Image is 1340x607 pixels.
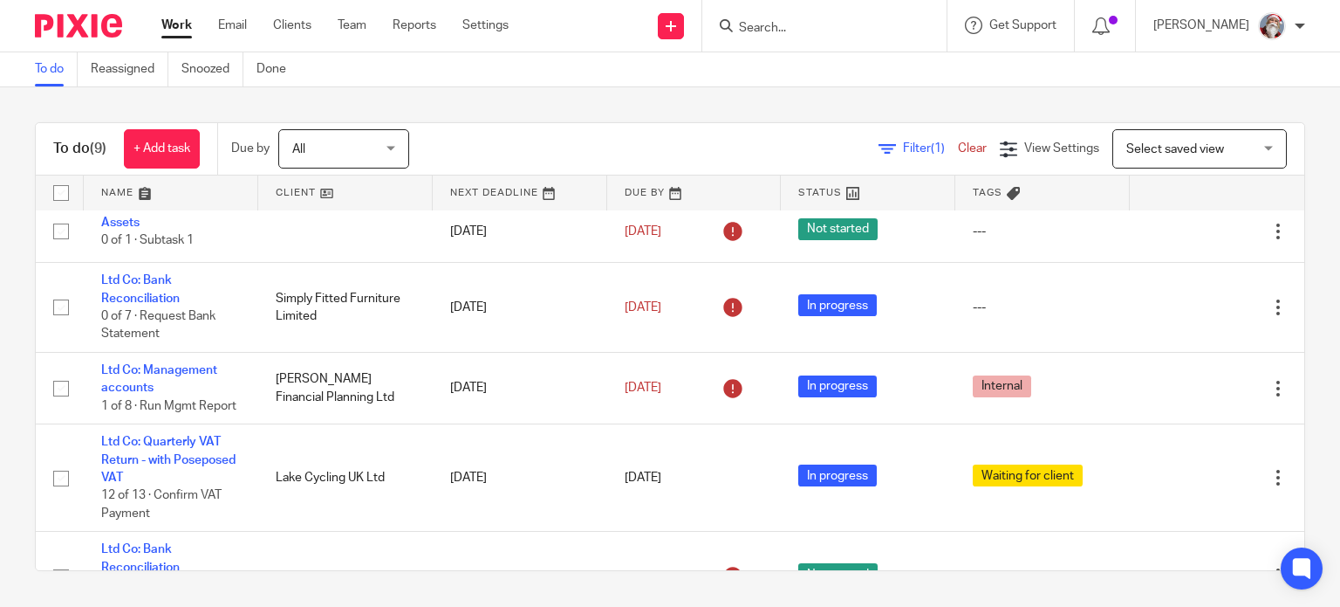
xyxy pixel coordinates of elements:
span: Tags [973,188,1002,197]
a: Work [161,17,192,34]
td: [DATE] [433,353,607,424]
input: Search [737,21,894,37]
a: Ltd Co: Quarterly VAT Return - with Poseposed VAT [101,436,236,484]
td: Lake Cycling UK Ltd [258,424,433,532]
a: Ltd Co: Bank Reconciliation [101,543,180,573]
td: [DATE] [433,263,607,353]
span: All [292,143,305,155]
a: Clear [958,142,987,155]
span: In progress [798,465,877,486]
span: [DATE] [625,301,661,314]
a: Ltd Co: Bank Reconciliation [101,274,180,304]
div: --- [973,223,1112,240]
a: Ltd Co: Management accounts [101,364,217,394]
span: Select saved view [1126,143,1224,155]
span: Get Support [989,19,1056,31]
p: Due by [231,140,270,157]
a: Assets [101,217,140,229]
td: [DATE] [433,424,607,532]
td: [DATE] [433,200,607,262]
span: [DATE] [625,472,661,484]
a: Team [338,17,366,34]
span: 1 of 8 · Run Mgmt Report [101,400,236,412]
img: Pixie [35,14,122,38]
span: Waiting for client [973,465,1083,486]
span: In progress [798,294,877,316]
a: Clients [273,17,311,34]
div: --- [973,299,1112,316]
a: Email [218,17,247,34]
td: [PERSON_NAME] Financial Planning Ltd [258,353,433,424]
span: Not started [798,563,878,585]
span: [DATE] [625,382,661,394]
span: (1) [931,142,945,155]
img: Karen%20Pic.png [1258,12,1286,40]
span: 0 of 7 · Request Bank Statement [101,310,215,341]
h1: To do [53,140,106,158]
a: Settings [462,17,509,34]
a: To do [35,52,78,86]
span: Not started [798,218,878,240]
span: 0 of 1 · Subtask 1 [101,234,194,246]
span: Filter [903,142,958,155]
a: Done [256,52,299,86]
span: 12 of 13 · Confirm VAT Payment [101,489,222,520]
span: View Settings [1024,142,1099,155]
span: (9) [90,141,106,155]
a: Reports [393,17,436,34]
div: --- [973,568,1112,585]
span: [DATE] [625,225,661,238]
span: In progress [798,376,877,397]
a: Snoozed [181,52,243,86]
td: Simply Fitted Furniture Limited [258,263,433,353]
a: Reassigned [91,52,168,86]
a: + Add task [124,129,200,169]
span: Internal [973,376,1031,397]
p: [PERSON_NAME] [1153,17,1249,34]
